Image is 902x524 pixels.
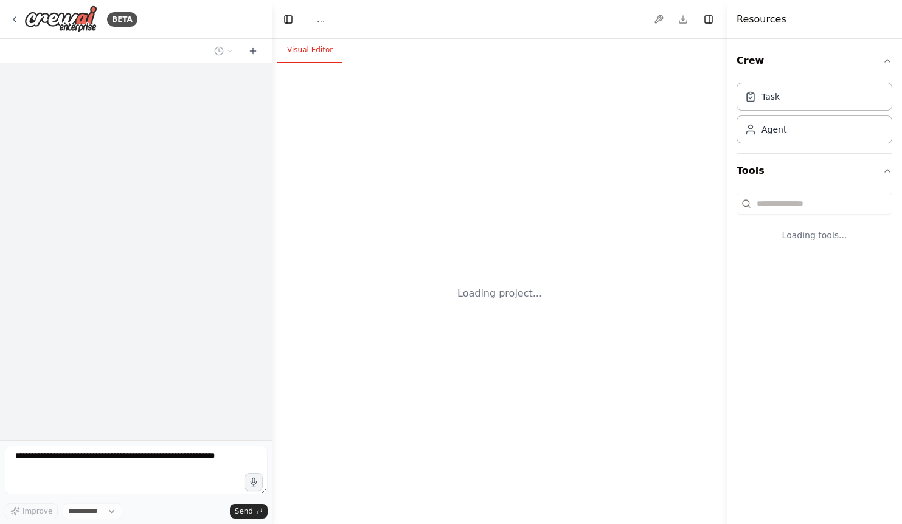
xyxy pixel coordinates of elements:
[761,91,780,103] div: Task
[317,13,325,26] nav: breadcrumb
[235,506,253,516] span: Send
[737,154,892,188] button: Tools
[5,503,58,519] button: Improve
[209,44,238,58] button: Switch to previous chat
[243,44,263,58] button: Start a new chat
[23,506,52,516] span: Improve
[737,44,892,78] button: Crew
[230,504,268,519] button: Send
[245,473,263,491] button: Click to speak your automation idea
[737,12,786,27] h4: Resources
[457,286,542,301] div: Loading project...
[277,38,342,63] button: Visual Editor
[107,12,137,27] div: BETA
[737,78,892,153] div: Crew
[761,123,786,136] div: Agent
[280,11,297,28] button: Hide left sidebar
[700,11,717,28] button: Hide right sidebar
[737,188,892,261] div: Tools
[317,13,325,26] span: ...
[737,219,892,251] div: Loading tools...
[24,5,97,33] img: Logo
